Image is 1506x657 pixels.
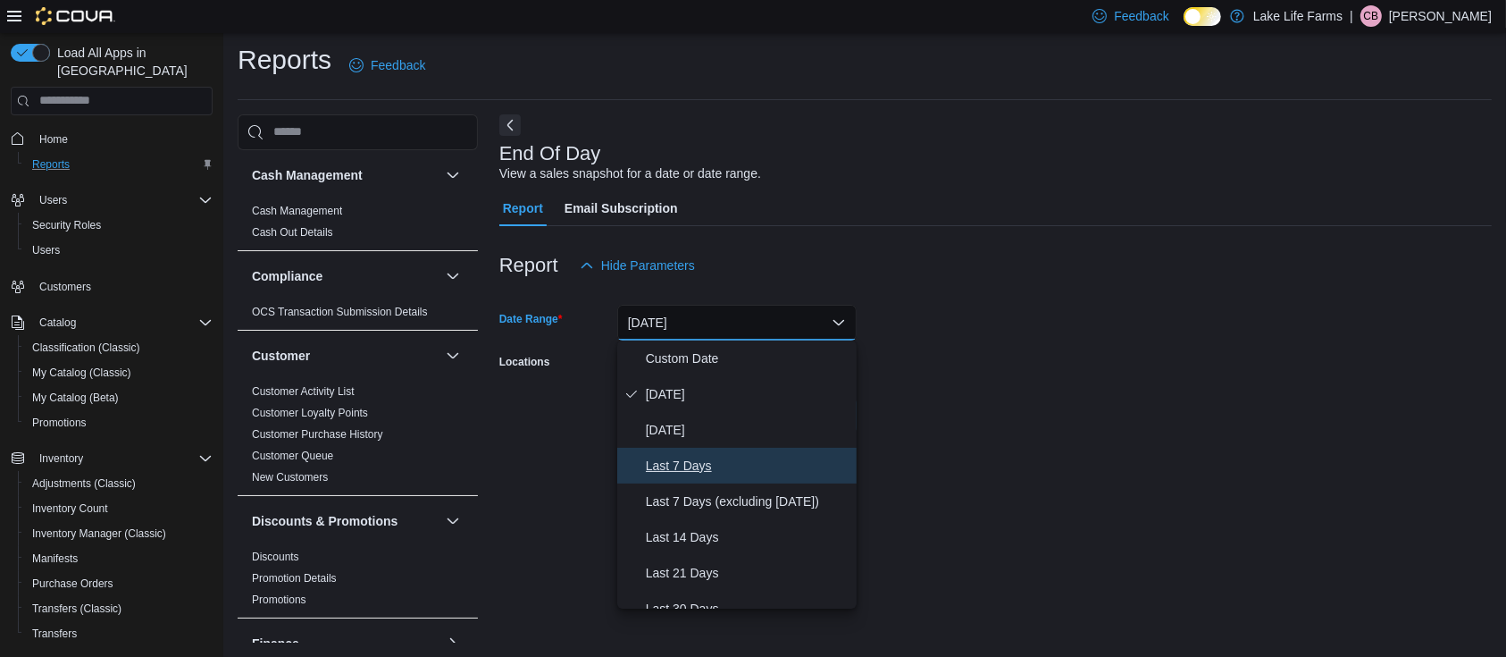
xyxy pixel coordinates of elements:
h3: Compliance [252,267,322,285]
button: Home [4,126,220,152]
button: Inventory [4,446,220,471]
span: Manifests [32,552,78,566]
span: Reports [25,154,213,175]
a: Adjustments (Classic) [25,473,143,494]
a: New Customers [252,471,328,484]
a: Classification (Classic) [25,337,147,358]
span: Inventory Manager (Classic) [32,526,166,541]
a: Reports [25,154,77,175]
span: Transfers (Classic) [32,602,121,616]
a: Customers [32,276,98,298]
span: My Catalog (Beta) [32,391,119,405]
span: Promotions [32,416,87,430]
span: Cash Out Details [252,225,333,240]
a: Inventory Count [25,498,115,519]
a: My Catalog (Beta) [25,387,126,409]
button: Users [4,188,220,213]
span: Feedback [371,56,425,74]
span: Promotions [25,412,213,434]
button: Customers [4,274,220,299]
span: Inventory [39,451,83,466]
span: Last 14 Days [646,526,849,548]
span: Customer Queue [252,449,333,463]
button: Finance [252,635,439,653]
div: Select listbox [617,341,857,609]
span: Home [39,132,68,147]
a: Cash Out Details [252,226,333,239]
span: Transfers [25,623,213,644]
a: My Catalog (Classic) [25,362,138,383]
span: My Catalog (Classic) [32,366,131,380]
span: New Customers [252,470,328,484]
span: Customer Purchase History [252,427,383,442]
div: Christina Bell [1360,5,1382,27]
div: Cash Management [238,200,478,250]
a: Promotion Details [252,572,337,585]
h3: Finance [252,635,299,653]
span: Promotions [252,593,306,607]
span: Reports [32,157,70,172]
button: Users [32,190,74,211]
button: Inventory [32,448,90,469]
span: Security Roles [25,215,213,236]
span: Users [39,193,67,207]
span: Promotion Details [252,571,337,585]
button: Transfers (Classic) [18,596,220,621]
span: Email Subscription [565,190,678,226]
button: Manifests [18,546,220,571]
span: Transfers (Classic) [25,598,213,619]
button: Hide Parameters [573,248,702,283]
a: OCS Transaction Submission Details [252,306,428,318]
span: Users [32,190,213,211]
label: Date Range [499,312,563,326]
button: Cash Management [442,164,464,186]
span: Users [25,240,213,261]
h3: Discounts & Promotions [252,512,397,530]
button: Next [499,114,521,136]
span: Inventory Manager (Classic) [25,523,213,544]
button: Inventory Count [18,496,220,521]
span: Last 7 Days [646,455,849,476]
h3: End Of Day [499,143,601,164]
button: Purchase Orders [18,571,220,596]
span: Last 30 Days [646,598,849,619]
a: Promotions [25,412,94,434]
span: Last 7 Days (excluding [DATE]) [646,491,849,512]
a: Cash Management [252,205,342,217]
button: Adjustments (Classic) [18,471,220,496]
a: Feedback [342,47,432,83]
span: Users [32,243,60,257]
a: Purchase Orders [25,573,121,594]
span: CB [1364,5,1379,27]
button: Finance [442,633,464,654]
span: Inventory Count [25,498,213,519]
a: Customer Activity List [252,385,355,398]
a: Security Roles [25,215,108,236]
button: Discounts & Promotions [442,510,464,532]
span: [DATE] [646,419,849,441]
button: Cash Management [252,166,439,184]
a: Manifests [25,548,85,569]
div: Compliance [238,301,478,330]
span: Inventory Count [32,501,108,516]
div: View a sales snapshot for a date or date range. [499,164,761,183]
button: My Catalog (Beta) [18,385,220,410]
a: Customer Loyalty Points [252,407,368,419]
input: Dark Mode [1184,7,1221,26]
span: Discounts [252,550,299,564]
p: [PERSON_NAME] [1389,5,1492,27]
span: Feedback [1114,7,1168,25]
div: Discounts & Promotions [238,546,478,618]
button: Reports [18,152,220,177]
span: Adjustments (Classic) [32,476,136,491]
span: Classification (Classic) [25,337,213,358]
button: Compliance [442,265,464,287]
span: Purchase Orders [32,577,113,591]
a: Users [25,240,67,261]
button: Classification (Classic) [18,335,220,360]
button: Security Roles [18,213,220,238]
p: Lake Life Farms [1253,5,1343,27]
span: Security Roles [32,218,101,232]
p: | [1350,5,1353,27]
button: Catalog [4,310,220,335]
